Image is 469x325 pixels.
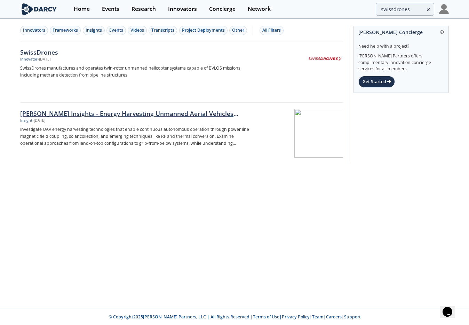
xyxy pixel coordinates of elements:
[20,48,251,57] div: SwissDrones
[20,65,251,79] p: SwissDrones manufactures and operates twin-rotor unmanned helicopter systems capable of BVLOS mis...
[20,103,343,164] a: [PERSON_NAME] Insights - Energy Harvesting Unmanned Aerial Vehicles (UAV) Insight •[DATE] Investi...
[20,126,251,147] p: Investigate UAV energy harvesting technologies that enable continuous autonomous operation throug...
[151,27,174,33] div: Transcripts
[23,27,45,33] div: Innovators
[282,314,310,320] a: Privacy Policy
[262,27,281,33] div: All Filters
[130,27,144,33] div: Videos
[358,49,444,72] div: [PERSON_NAME] Partners offers complimentary innovation concierge services for all members.
[20,3,58,15] img: logo-wide.svg
[106,26,126,35] button: Events
[53,27,78,33] div: Frameworks
[358,26,444,38] div: [PERSON_NAME] Concierge
[168,6,197,12] div: Innovators
[308,49,342,69] img: SwissDrones
[109,27,123,33] div: Events
[32,118,45,124] div: • [DATE]
[86,27,102,33] div: Insights
[20,109,251,118] div: [PERSON_NAME] Insights - Energy Harvesting Unmanned Aerial Vehicles (UAV)
[439,4,449,14] img: Profile
[38,57,50,62] div: • [DATE]
[50,26,81,35] button: Frameworks
[440,297,462,318] iframe: chat widget
[232,27,244,33] div: Other
[358,38,444,49] div: Need help with a project?
[20,41,343,103] a: SwissDrones Innovator •[DATE] SwissDrones manufactures and operates twin-rotor unmanned helicopte...
[312,314,324,320] a: Team
[253,314,279,320] a: Terms of Use
[344,314,361,320] a: Support
[260,26,284,35] button: All Filters
[326,314,342,320] a: Careers
[22,314,447,320] p: © Copyright 2025 [PERSON_NAME] Partners, LLC | All Rights Reserved | | | | |
[74,6,90,12] div: Home
[128,26,147,35] button: Videos
[376,3,434,16] input: Advanced Search
[440,30,444,34] img: information.svg
[20,57,38,62] div: Innovator
[209,6,236,12] div: Concierge
[182,27,225,33] div: Project Deployments
[20,118,32,124] div: Insight
[102,6,119,12] div: Events
[20,26,48,35] button: Innovators
[229,26,247,35] button: Other
[149,26,177,35] button: Transcripts
[358,76,395,88] div: Get Started
[248,6,271,12] div: Network
[179,26,228,35] button: Project Deployments
[132,6,156,12] div: Research
[83,26,105,35] button: Insights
